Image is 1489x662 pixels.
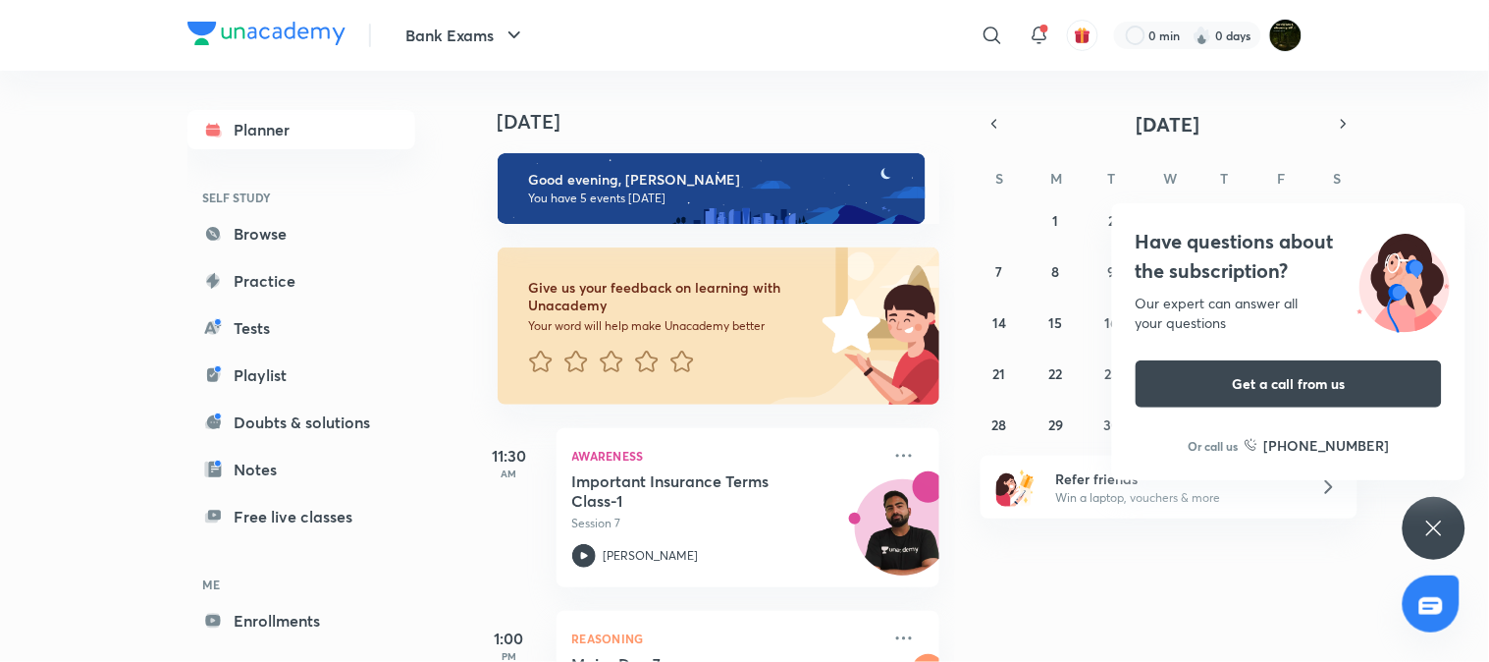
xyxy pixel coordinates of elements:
[1189,437,1239,455] p: Or call us
[1040,204,1072,236] button: September 1, 2025
[498,153,926,224] img: evening
[1096,358,1128,389] button: September 23, 2025
[470,468,549,479] p: AM
[604,547,699,565] p: [PERSON_NAME]
[993,364,1006,383] abbr: September 21, 2025
[498,110,959,134] h4: [DATE]
[1052,262,1060,281] abbr: September 8, 2025
[1163,169,1177,188] abbr: Wednesday
[1096,409,1128,440] button: September 30, 2025
[756,248,939,405] img: feedback_image
[1040,306,1072,338] button: September 15, 2025
[187,261,415,301] a: Practice
[995,169,1003,188] abbr: Sunday
[187,601,415,640] a: Enrollments
[1264,435,1390,456] h6: [PHONE_NUMBER]
[1040,255,1072,287] button: September 8, 2025
[1040,409,1072,440] button: September 29, 2025
[187,497,415,536] a: Free live classes
[1105,313,1119,332] abbr: September 16, 2025
[1136,294,1442,333] div: Our expert can answer all your questions
[984,255,1015,287] button: September 7, 2025
[187,181,415,214] h6: SELF STUDY
[470,444,549,468] h5: 11:30
[572,515,880,532] p: Session 7
[572,444,880,468] p: Awareness
[1049,364,1063,383] abbr: September 22, 2025
[187,403,415,442] a: Doubts & solutions
[1245,435,1390,456] a: [PHONE_NUMBER]
[996,262,1003,281] abbr: September 7, 2025
[984,306,1015,338] button: September 14, 2025
[996,468,1036,507] img: referral
[572,627,880,650] p: Reasoning
[187,356,415,395] a: Playlist
[1055,469,1297,489] h6: Refer friends
[1193,26,1212,45] img: streak
[187,22,346,50] a: Company Logo
[470,627,549,650] h5: 1:00
[856,490,950,584] img: Avatar
[1040,358,1072,389] button: September 22, 2025
[984,409,1015,440] button: September 28, 2025
[1221,169,1229,188] abbr: Thursday
[1055,489,1297,507] p: Win a laptop, vouchers & more
[529,191,908,206] p: You have 5 events [DATE]
[1136,227,1442,286] h4: Have questions about the subscription?
[992,313,1006,332] abbr: September 14, 2025
[529,171,908,189] h6: Good evening, [PERSON_NAME]
[1136,360,1442,408] button: Get a call from us
[1105,364,1120,383] abbr: September 23, 2025
[1074,27,1091,44] img: avatar
[187,450,415,489] a: Notes
[1067,20,1098,51] button: avatar
[1008,110,1330,138] button: [DATE]
[1096,306,1128,338] button: September 16, 2025
[395,16,538,55] button: Bank Exams
[1096,204,1128,236] button: September 2, 2025
[187,22,346,45] img: Company Logo
[1104,415,1121,434] abbr: September 30, 2025
[1051,169,1063,188] abbr: Monday
[1108,169,1116,188] abbr: Tuesday
[1096,255,1128,287] button: September 9, 2025
[1137,111,1200,138] span: [DATE]
[1049,313,1063,332] abbr: September 15, 2025
[992,415,1007,434] abbr: September 28, 2025
[187,110,415,149] a: Planner
[1109,211,1116,230] abbr: September 2, 2025
[1334,169,1342,188] abbr: Saturday
[572,471,817,511] h5: Important Insurance Terms Class-1
[187,568,415,601] h6: ME
[1048,415,1063,434] abbr: September 29, 2025
[1342,227,1465,333] img: ttu_illustration_new.svg
[1108,262,1116,281] abbr: September 9, 2025
[1277,169,1285,188] abbr: Friday
[984,358,1015,389] button: September 21, 2025
[1053,211,1059,230] abbr: September 1, 2025
[470,650,549,662] p: PM
[187,214,415,253] a: Browse
[529,279,816,314] h6: Give us your feedback on learning with Unacademy
[529,318,816,334] p: Your word will help make Unacademy better
[187,308,415,348] a: Tests
[1269,19,1303,52] img: Sinnu Kumari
